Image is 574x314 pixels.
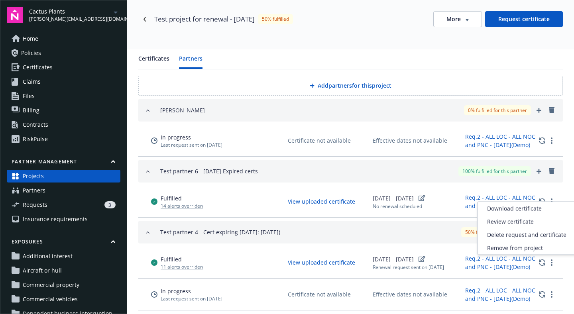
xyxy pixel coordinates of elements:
span: Claims [23,75,41,88]
span: Requests [23,198,47,211]
span: Review certificate [487,218,534,226]
button: Addpartnersfor thisproject [138,76,563,96]
div: Test project for renewal - [DATE] [154,14,255,24]
span: Partners [23,184,45,197]
div: Test partner 6 - [DATE] Expired certs [160,166,258,176]
span: Remove from project [487,244,543,252]
div: Certificate not available [284,134,354,147]
button: Disable auto-renewal [539,258,545,267]
div: Effective dates not available [373,136,461,145]
div: 3 [104,201,116,208]
button: Disable auto-renewal [539,136,545,145]
button: View uploaded certificate [284,195,359,208]
span: Download certificate [487,204,542,213]
img: navigator-logo.svg [7,7,23,23]
button: Partners [179,54,202,69]
div: Fulfilled [161,255,203,263]
button: Request certificate [485,11,563,27]
span: Billing [23,104,39,117]
span: Policies [21,47,41,59]
button: add [534,166,544,176]
a: Contracts [7,118,120,131]
div: 50% fulfilled for this partner [461,227,531,237]
a: Insurance requirements [7,213,120,226]
a: add [534,106,544,115]
button: Disable auto-renewal [539,197,545,206]
div: Fulfilled [161,194,203,202]
a: more [547,258,556,267]
a: Partners [7,184,120,197]
div: [PERSON_NAME] [160,105,205,115]
a: Certificates [7,61,120,74]
a: Files [7,90,120,102]
a: Home [7,32,120,45]
a: Requests3 [7,198,120,211]
span: Projects [23,170,44,183]
button: add [534,105,544,115]
span: Insurance requirements [23,213,88,226]
span: Files [23,90,35,102]
div: 0% fulfilled for this partner [464,105,531,115]
a: remove [547,105,556,115]
a: Additional interest [7,250,120,263]
a: more [547,290,556,299]
button: View uploaded certificate [284,256,359,269]
button: Test partner 4 - Cert expiring [DATE]: [DATE])50% fulfilled for this partneraddremove [138,221,563,243]
a: Aircraft or hull [7,264,120,277]
div: Effective dates not available [373,290,461,298]
div: Test partner 4 - Cert expiring [DATE]: [DATE]) [160,227,280,237]
a: Billing [7,104,120,117]
span: Delete request and certificate [487,231,566,239]
a: Commercial vehicles [7,293,120,306]
div: 14 alerts overriden [161,202,203,209]
a: Claims [7,75,120,88]
span: Additional interest [23,250,73,263]
div: No renewal scheduled [373,203,461,210]
a: Projects [7,170,120,183]
div: Last request sent on [DATE] [161,141,222,148]
span: Commercial vehicles [23,293,78,306]
a: more [547,136,556,145]
div: 50% fulfilled [258,14,293,24]
div: Renewal request sent on [DATE] [373,264,461,271]
a: Policies [7,47,120,59]
button: [PERSON_NAME]0% fulfilled for this partneraddremove [138,99,563,122]
a: edit [417,254,427,264]
a: add [534,167,544,176]
div: 11 alerts overriden [161,263,203,270]
button: More [433,11,482,27]
div: Certificate not available [284,288,354,300]
div: In progress [161,287,222,295]
span: Cactus Plants [29,7,111,16]
div: Contracts [23,118,48,131]
div: Last request sent on [DATE] [161,295,222,302]
span: Certificates [23,61,53,74]
div: In progress [161,133,222,141]
button: Req.2 - ALL LOC - ALL NOC and PNC - [DATE](Demo) [462,191,550,212]
a: Navigate back [138,13,151,26]
button: Test partner 6 - [DATE] Expired certs100% fulfilled for this partneraddremove [138,160,563,183]
a: remove [547,166,556,176]
div: 100% fulfilled for this partner [458,166,531,176]
span: More [446,15,461,23]
span: Aircraft or hull [23,264,62,277]
button: Req.2 - ALL LOC - ALL NOC and PNC - [DATE](Demo) [462,252,550,273]
span: Home [23,32,38,45]
button: Req.2 - ALL LOC - ALL NOC and PNC - [DATE](Demo) [462,284,550,305]
button: Certificates [138,54,169,69]
a: arrowDropDown [111,7,120,17]
span: Commercial property [23,279,79,291]
span: [PERSON_NAME][EMAIL_ADDRESS][DOMAIN_NAME] [29,16,111,23]
button: Cactus Plants[PERSON_NAME][EMAIL_ADDRESS][DOMAIN_NAME]arrowDropDown [29,7,120,23]
button: Req.2 - ALL LOC - ALL NOC and PNC - [DATE](Demo) [462,130,550,151]
button: Partner management [7,158,120,168]
a: more [547,197,556,206]
a: edit [417,193,427,203]
button: Exposures [7,238,120,248]
div: [DATE] - [DATE] [373,254,461,264]
div: RiskPulse [23,133,48,145]
button: Disable auto-renewal [539,290,545,299]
